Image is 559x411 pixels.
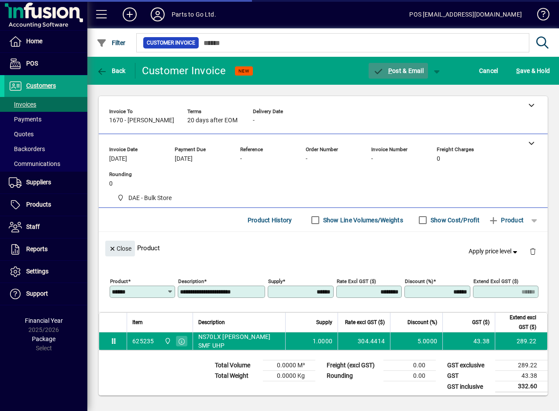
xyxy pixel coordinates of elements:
span: - [306,155,307,162]
span: Product History [248,213,292,227]
span: Invoices [9,101,36,108]
span: Extend excl GST ($) [500,313,536,332]
td: 43.38 [442,332,495,350]
button: Filter [94,35,128,51]
a: Settings [4,261,87,283]
div: Customer Invoice [142,64,226,78]
span: Cancel [479,64,498,78]
span: Apply price level [469,247,519,256]
span: Rounding [109,172,162,177]
button: Back [94,63,128,79]
mat-label: Product [110,278,128,284]
mat-label: Description [178,278,204,284]
td: 289.22 [495,332,547,350]
span: Supply [316,318,332,327]
span: POS [26,60,38,67]
app-page-header-button: Back [87,63,135,79]
td: 332.60 [495,381,548,392]
span: Support [26,290,48,297]
mat-label: Supply [268,278,283,284]
a: Quotes [4,127,87,142]
span: NEW [238,68,249,74]
app-page-header-button: Close [103,244,137,252]
span: 1.0000 [313,337,333,345]
span: Package [32,335,55,342]
td: 0.0000 Kg [263,371,315,381]
a: Suppliers [4,172,87,193]
span: Rate excl GST ($) [345,318,385,327]
app-page-header-button: Delete [522,247,543,255]
button: Add [116,7,144,22]
span: Payments [9,116,41,123]
button: Cancel [477,63,500,79]
span: - [240,155,242,162]
span: [DATE] [109,155,127,162]
a: Invoices [4,97,87,112]
button: Delete [522,241,543,262]
span: ost & Email [373,67,424,74]
td: 0.00 [383,371,436,381]
span: Financial Year [25,317,63,324]
span: Item [132,318,143,327]
button: Close [105,241,135,256]
span: Filter [97,39,126,46]
td: Total Volume [210,360,263,371]
span: Quotes [9,131,34,138]
span: Staff [26,223,40,230]
td: GST [443,371,495,381]
div: POS [EMAIL_ADDRESS][DOMAIN_NAME] [409,7,522,21]
span: 20 days after EOM [187,117,238,124]
span: Settings [26,268,48,275]
td: Rounding [322,371,383,381]
a: Home [4,31,87,52]
a: Staff [4,216,87,238]
mat-label: Extend excl GST ($) [473,278,518,284]
div: 304.4414 [343,337,385,345]
span: Close [109,242,131,256]
button: Profile [144,7,172,22]
a: POS [4,53,87,75]
span: Product [488,213,524,227]
td: GST exclusive [443,360,495,371]
span: DAE - Bulk Store [128,193,172,203]
label: Show Line Volumes/Weights [321,216,403,224]
span: DAE - Bulk Store [114,193,175,204]
span: ave & Hold [516,64,550,78]
a: Communications [4,156,87,171]
span: Back [97,67,126,74]
mat-label: Rate excl GST ($) [337,278,376,284]
span: NS70LX [PERSON_NAME] SMF UHP [198,332,280,350]
td: Freight (excl GST) [322,360,383,371]
a: Knowledge Base [531,2,548,30]
span: 1670 - [PERSON_NAME] [109,117,174,124]
button: Product [484,212,528,228]
span: DAE - Bulk Store [162,336,172,346]
span: Reports [26,245,48,252]
span: P [388,67,392,74]
a: Products [4,194,87,216]
button: Product History [244,212,296,228]
span: [DATE] [175,155,193,162]
span: Customer Invoice [147,38,195,47]
a: Reports [4,238,87,260]
div: Product [99,232,548,264]
button: Apply price level [465,244,523,259]
span: - [371,155,373,162]
span: - [253,117,255,124]
div: Parts to Go Ltd. [172,7,216,21]
button: Post & Email [369,63,428,79]
span: S [516,67,520,74]
td: 43.38 [495,371,548,381]
span: Home [26,38,42,45]
a: Backorders [4,142,87,156]
td: 289.22 [495,360,548,371]
td: 5.0000 [390,332,442,350]
a: Payments [4,112,87,127]
span: Suppliers [26,179,51,186]
td: 0.00 [383,360,436,371]
td: 0.0000 M³ [263,360,315,371]
span: Customers [26,82,56,89]
span: Communications [9,160,60,167]
span: 0 [437,155,440,162]
span: GST ($) [472,318,490,327]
